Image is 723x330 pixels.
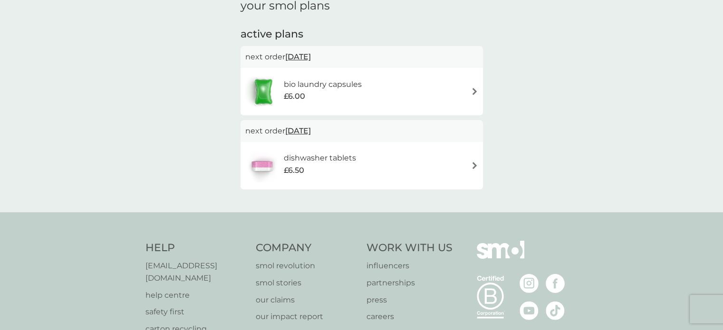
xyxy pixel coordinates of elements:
span: £6.00 [284,90,305,103]
h4: Help [145,241,247,255]
a: our claims [256,294,357,306]
img: arrow right [471,162,478,169]
span: [DATE] [285,47,311,66]
img: visit the smol Instagram page [520,274,539,293]
img: visit the smol Youtube page [520,301,539,320]
img: visit the smol Facebook page [546,274,565,293]
a: smol revolution [256,260,357,272]
span: [DATE] [285,122,311,140]
h4: Work With Us [366,241,453,255]
p: next order [245,51,478,63]
a: our impact report [256,311,357,323]
img: dishwasher tablets [245,149,279,182]
a: influencers [366,260,453,272]
a: partnerships [366,277,453,289]
span: £6.50 [284,164,304,177]
a: safety first [145,306,247,318]
img: bio laundry capsules [245,75,281,108]
img: visit the smol Tiktok page [546,301,565,320]
a: careers [366,311,453,323]
h4: Company [256,241,357,255]
img: arrow right [471,88,478,95]
h2: active plans [241,27,483,42]
h6: bio laundry capsules [284,78,362,91]
p: next order [245,125,478,137]
a: [EMAIL_ADDRESS][DOMAIN_NAME] [145,260,247,284]
img: smol [477,241,524,273]
a: press [366,294,453,306]
h6: dishwasher tablets [284,152,356,164]
a: smol stories [256,277,357,289]
a: help centre [145,289,247,302]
